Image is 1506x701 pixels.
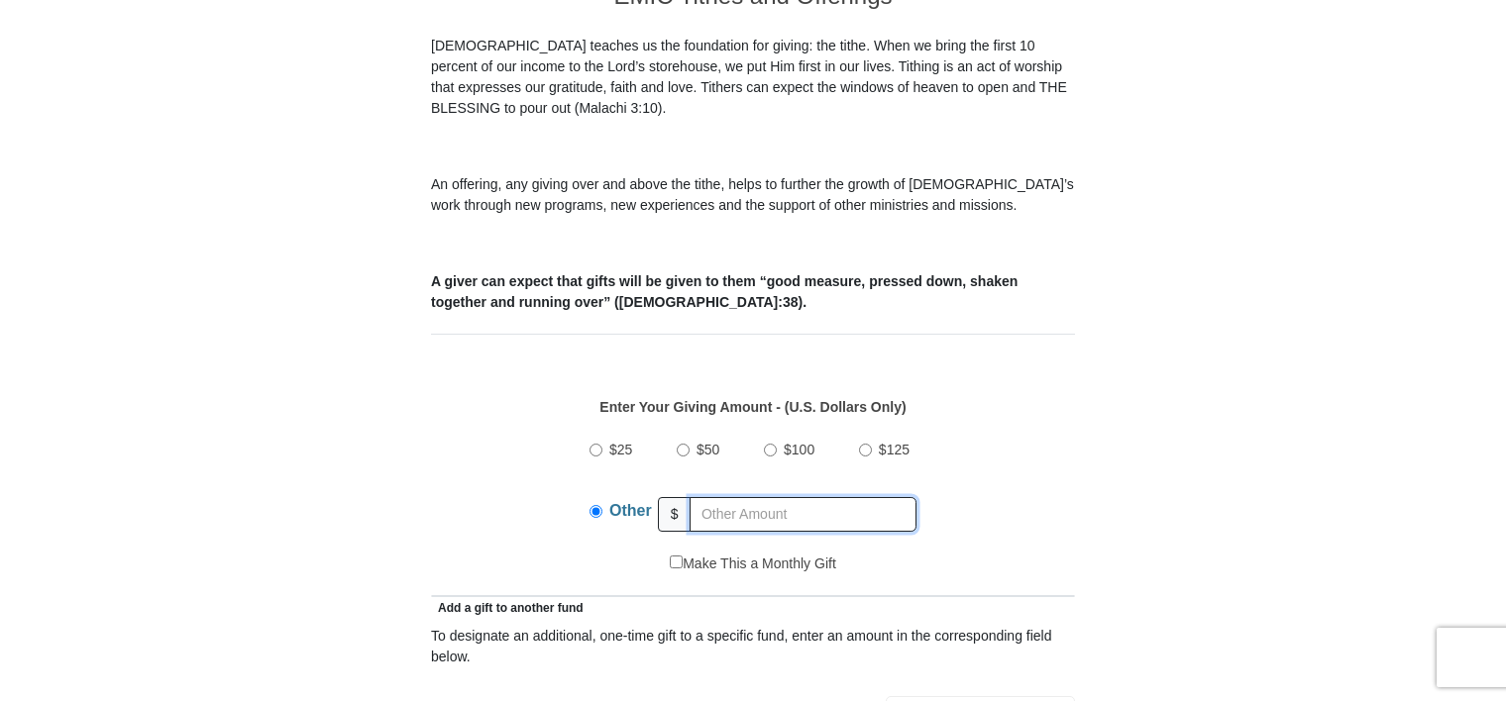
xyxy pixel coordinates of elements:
input: Other Amount [690,497,916,532]
p: An offering, any giving over and above the tithe, helps to further the growth of [DEMOGRAPHIC_DAT... [431,174,1075,216]
b: A giver can expect that gifts will be given to them “good measure, pressed down, shaken together ... [431,273,1018,310]
p: [DEMOGRAPHIC_DATA] teaches us the foundation for giving: the tithe. When we bring the first 10 pe... [431,36,1075,119]
span: $25 [609,442,632,457]
label: Make This a Monthly Gift [670,553,836,574]
span: $ [658,497,692,532]
span: Add a gift to another fund [431,601,584,615]
div: To designate an additional, one-time gift to a specific fund, enter an amount in the correspondin... [431,626,1075,667]
span: $125 [879,442,910,457]
span: $50 [697,442,719,457]
span: Other [609,502,652,519]
span: $100 [784,442,814,457]
strong: Enter Your Giving Amount - (U.S. Dollars Only) [599,399,906,415]
input: Make This a Monthly Gift [670,555,683,568]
